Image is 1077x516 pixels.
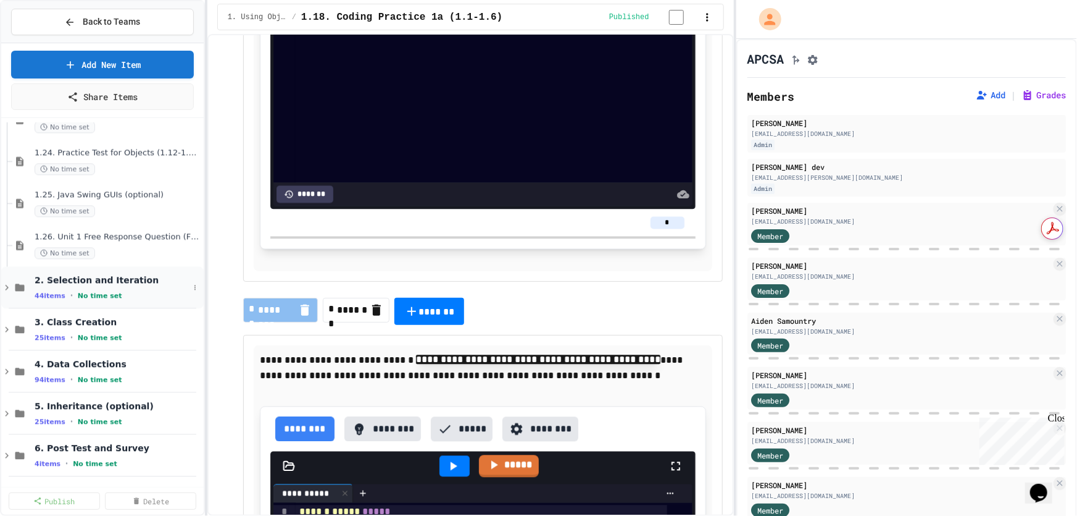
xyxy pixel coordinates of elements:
[757,285,783,297] span: Member
[751,184,775,194] div: Admin
[5,5,85,78] div: Chat with us now!Close
[35,418,65,426] span: 25 items
[11,51,194,78] a: Add New Item
[757,231,783,242] span: Member
[751,370,1051,381] div: [PERSON_NAME]
[747,88,795,105] h2: Members
[751,140,775,150] div: Admin
[746,5,784,33] div: My Account
[1021,89,1066,101] button: Grades
[35,274,189,285] span: 2. Selection and Iteration
[78,376,122,384] span: No time set
[228,12,287,22] span: 1. Using Objects and Methods
[35,121,95,133] span: No time set
[9,493,100,510] a: Publish
[1025,467,1065,504] iframe: chat widget
[975,413,1065,465] iframe: chat widget
[70,290,73,300] span: •
[747,50,784,67] h1: APCSA
[35,460,60,468] span: 4 items
[35,400,201,412] span: 5. Inheritance (optional)
[751,480,1051,491] div: [PERSON_NAME]
[35,148,201,158] span: 1.24. Practice Test for Objects (1.12-1.14)
[654,10,699,25] input: publish toggle
[35,316,201,328] span: 3. Class Creation
[757,450,783,461] span: Member
[70,374,73,384] span: •
[65,459,68,468] span: •
[78,418,122,426] span: No time set
[35,442,201,454] span: 6. Post Test and Survey
[1010,88,1017,103] span: |
[757,395,783,406] span: Member
[105,493,196,510] a: Delete
[751,381,1051,391] div: [EMAIL_ADDRESS][DOMAIN_NAME]
[751,425,1051,436] div: [PERSON_NAME]
[189,281,201,294] button: More options
[78,334,122,342] span: No time set
[751,129,1062,138] div: [EMAIL_ADDRESS][DOMAIN_NAME]
[78,292,122,300] span: No time set
[751,436,1051,446] div: [EMAIL_ADDRESS][DOMAIN_NAME]
[609,12,649,22] span: Published
[35,232,201,242] span: 1.26. Unit 1 Free Response Question (FRQ) Practice
[807,51,819,66] button: Assignment Settings
[976,89,1005,101] button: Add
[292,12,296,22] span: /
[73,460,117,468] span: No time set
[751,327,1051,336] div: [EMAIL_ADDRESS][DOMAIN_NAME]
[751,272,1051,281] div: [EMAIL_ADDRESS][DOMAIN_NAME]
[11,83,194,110] a: Share Items
[751,491,1051,501] div: [EMAIL_ADDRESS][DOMAIN_NAME]
[301,10,502,25] span: 1.18. Coding Practice 1a (1.1-1.6)
[35,247,95,259] span: No time set
[35,376,65,384] span: 94 items
[35,334,65,342] span: 25 items
[757,340,783,351] span: Member
[70,332,73,342] span: •
[609,9,699,25] div: Content is published and visible to students
[35,163,95,175] span: No time set
[751,205,1051,216] div: [PERSON_NAME]
[751,260,1051,271] div: [PERSON_NAME]
[757,505,783,516] span: Member
[751,117,1062,129] div: [PERSON_NAME]
[751,217,1051,226] div: [EMAIL_ADDRESS][DOMAIN_NAME]
[11,9,194,35] button: Back to Teams
[751,315,1051,326] div: Aiden Samountry
[751,173,1062,182] div: [EMAIL_ADDRESS][PERSON_NAME][DOMAIN_NAME]
[751,161,1062,172] div: [PERSON_NAME] dev
[35,190,201,200] span: 1.25. Java Swing GUIs (optional)
[70,417,73,426] span: •
[35,358,201,370] span: 4. Data Collections
[789,51,802,66] button: Click to see fork details
[35,205,95,217] span: No time set
[35,292,65,300] span: 44 items
[83,15,140,28] span: Back to Teams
